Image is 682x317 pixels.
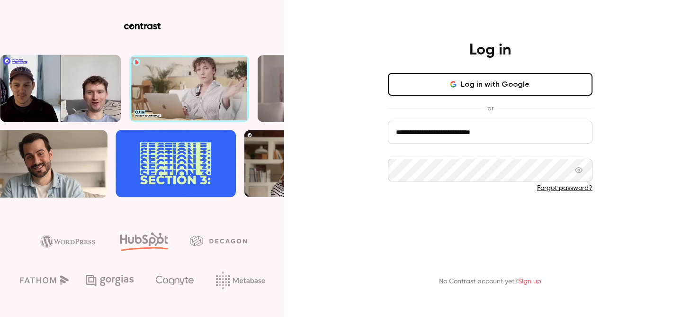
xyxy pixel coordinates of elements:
[388,73,592,96] button: Log in with Google
[518,278,541,285] a: Sign up
[190,235,247,246] img: decagon
[537,185,592,191] a: Forgot password?
[483,103,498,113] span: or
[388,208,592,231] button: Log in
[439,277,541,287] p: No Contrast account yet?
[469,41,511,60] h4: Log in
